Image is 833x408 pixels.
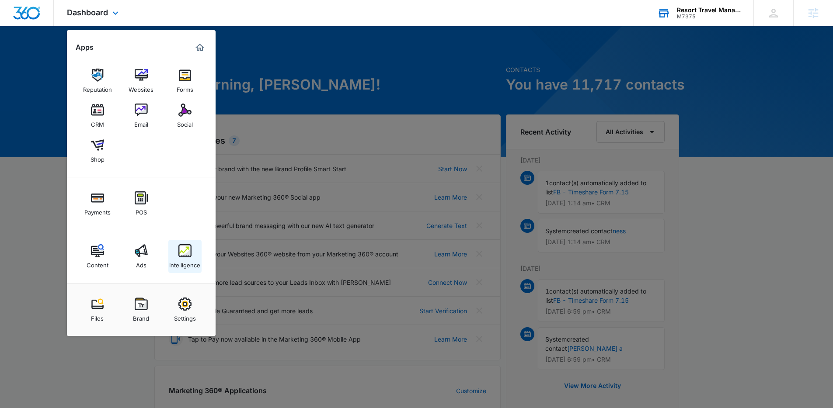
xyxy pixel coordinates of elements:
[81,293,114,326] a: Files
[87,257,108,269] div: Content
[76,43,94,52] h2: Apps
[177,117,193,128] div: Social
[125,64,158,97] a: Websites
[134,117,148,128] div: Email
[125,240,158,273] a: Ads
[91,311,104,322] div: Files
[81,134,114,167] a: Shop
[174,311,196,322] div: Settings
[83,82,112,93] div: Reputation
[81,187,114,220] a: Payments
[168,64,202,97] a: Forms
[81,64,114,97] a: Reputation
[81,99,114,132] a: CRM
[67,8,108,17] span: Dashboard
[169,257,200,269] div: Intelligence
[136,204,147,216] div: POS
[125,99,158,132] a: Email
[168,293,202,326] a: Settings
[125,187,158,220] a: POS
[677,7,741,14] div: account name
[133,311,149,322] div: Brand
[136,257,146,269] div: Ads
[677,14,741,20] div: account id
[168,99,202,132] a: Social
[84,204,111,216] div: Payments
[193,41,207,55] a: Marketing 360® Dashboard
[81,240,114,273] a: Content
[91,117,104,128] div: CRM
[177,82,193,93] div: Forms
[168,240,202,273] a: Intelligence
[91,152,105,163] div: Shop
[125,293,158,326] a: Brand
[129,82,153,93] div: Websites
